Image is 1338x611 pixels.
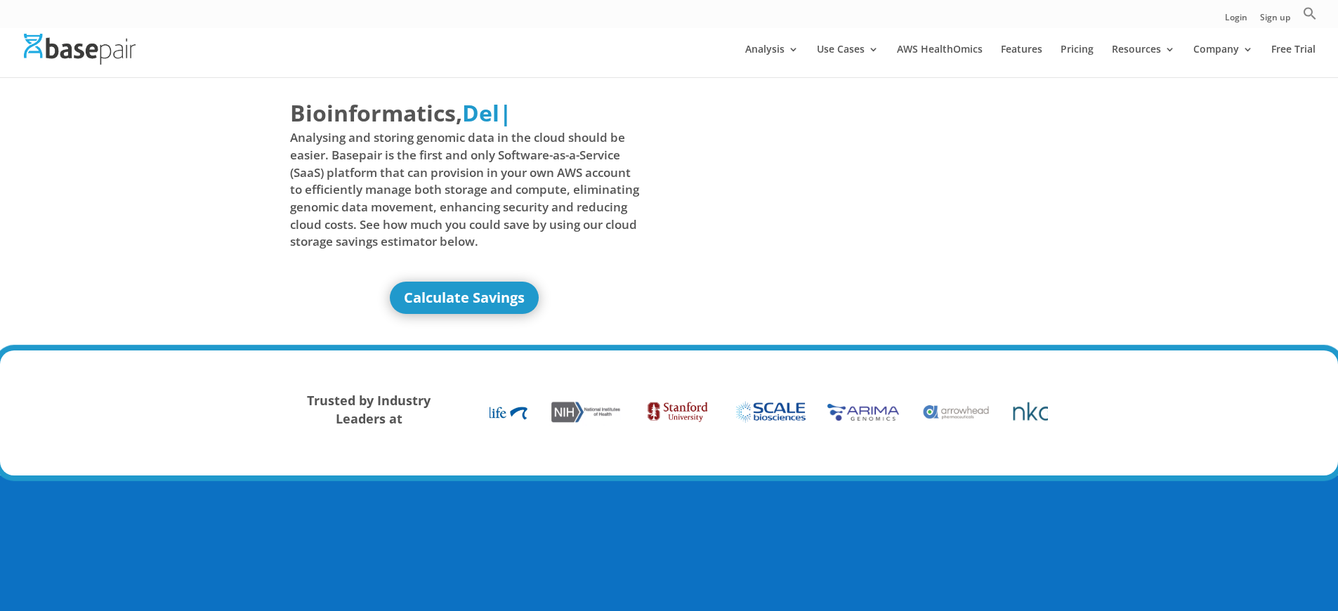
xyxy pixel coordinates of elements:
[390,282,539,314] a: Calculate Savings
[1112,44,1175,77] a: Resources
[307,392,431,427] strong: Trusted by Industry Leaders at
[24,34,136,64] img: Basepair
[897,44,983,77] a: AWS HealthOmics
[1271,44,1316,77] a: Free Trial
[1303,6,1317,20] svg: Search
[745,44,799,77] a: Analysis
[1193,44,1253,77] a: Company
[290,129,640,250] span: Analysing and storing genomic data in the cloud should be easier. Basepair is the first and only ...
[499,98,512,128] span: |
[1260,13,1290,28] a: Sign up
[462,98,499,128] span: Del
[1225,13,1247,28] a: Login
[1303,6,1317,28] a: Search Icon Link
[817,44,879,77] a: Use Cases
[1001,44,1042,77] a: Features
[680,97,1030,294] iframe: Basepair - NGS Analysis Simplified
[1061,44,1094,77] a: Pricing
[290,97,462,129] span: Bioinformatics,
